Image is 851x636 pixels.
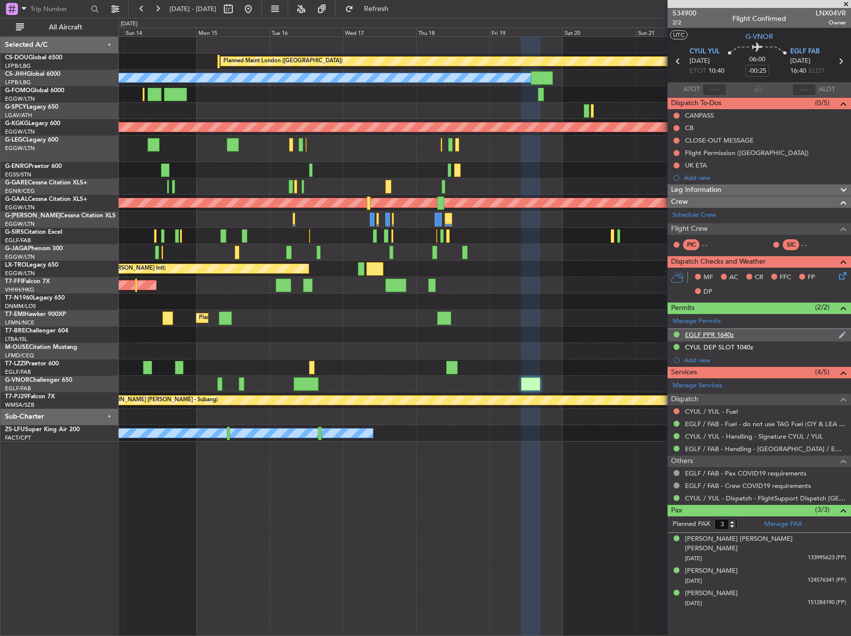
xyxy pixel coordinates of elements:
[708,66,724,76] span: 10:40
[683,85,700,95] span: ATOT
[5,427,80,433] a: ZS-LFUSuper King Air 200
[11,19,108,35] button: All Aircraft
[5,71,26,77] span: CS-JHH
[702,84,726,96] input: --:--
[802,240,824,249] div: - -
[703,273,713,283] span: MF
[5,55,62,61] a: CS-DOUGlobal 6500
[5,312,24,318] span: T7-EMI
[5,303,36,310] a: DNMM/LOS
[780,273,791,283] span: FFC
[5,295,33,301] span: T7-N1960
[199,311,294,325] div: Planned Maint [GEOGRAPHIC_DATA]
[685,407,738,416] a: CYUL / YUL - Fuel
[815,302,830,313] span: (2/2)
[343,27,416,36] div: Wed 17
[5,312,66,318] a: T7-EMIHawker 900XP
[673,18,696,27] span: 2/2
[5,246,63,252] a: G-JAGAPhenom 300
[685,600,702,607] span: [DATE]
[703,287,712,297] span: DP
[5,137,58,143] a: G-LEGCLegacy 600
[5,104,26,110] span: G-SPCY
[685,149,809,157] div: Flight Permission ([GEOGRAPHIC_DATA])
[816,8,846,18] span: LNX04VR
[5,220,35,228] a: EGGW/LTN
[196,27,270,36] div: Mon 15
[5,180,28,186] span: G-GARE
[764,519,802,529] a: Manage PAX
[5,295,65,301] a: T7-N1960Legacy 650
[5,394,55,400] a: T7-PJ29Falcon 7X
[5,62,31,70] a: LFPB/LBG
[684,173,846,182] div: Add new
[683,239,699,250] div: PIC
[685,136,754,145] div: CLOSE-OUT MESSAGE
[671,456,693,467] span: Others
[808,273,815,283] span: FP
[5,121,28,127] span: G-KGKG
[808,576,846,585] span: 124576341 (PP)
[749,55,765,65] span: 06:00
[685,469,807,477] a: EGLF / FAB - Pax COVID19 requirements
[5,253,35,261] a: EGGW/LTN
[5,279,50,285] a: T7-FFIFalcon 7X
[5,55,28,61] span: CS-DOU
[5,213,116,219] a: G-[PERSON_NAME]Cessna Citation XLS
[673,317,721,326] a: Manage Permits
[5,88,64,94] a: G-FOMOGlobal 6000
[5,344,77,350] a: M-OUSECitation Mustang
[5,377,72,383] a: G-VNORChallenger 650
[745,31,773,42] span: G-VNOR
[819,85,835,95] span: ALDT
[839,330,846,339] img: edit
[685,555,702,562] span: [DATE]
[5,229,62,235] a: G-SIRSCitation Excel
[671,303,694,314] span: Permits
[815,98,830,108] span: (0/5)
[689,56,710,66] span: [DATE]
[5,180,87,186] a: G-GARECessna Citation XLS+
[5,385,31,392] a: EGLF/FAB
[671,256,766,268] span: Dispatch Checks and Weather
[5,319,34,326] a: LFMN/NCE
[5,196,28,202] span: G-GAAL
[5,163,62,169] a: G-ENRGPraetor 600
[671,98,721,109] span: Dispatch To-Dos
[5,71,60,77] a: CS-JHHGlobal 6000
[355,5,397,12] span: Refresh
[5,163,28,169] span: G-ENRG
[685,481,811,490] a: EGLF / FAB - Crew COVID19 requirements
[671,367,697,378] span: Services
[809,66,825,76] span: ELDT
[685,577,702,585] span: [DATE]
[5,262,26,268] span: LX-TRO
[5,279,22,285] span: T7-FFI
[684,356,846,364] div: Add new
[5,213,60,219] span: G-[PERSON_NAME]
[5,361,25,367] span: T7-LZZI
[5,246,28,252] span: G-JAGA
[790,66,806,76] span: 16:40
[30,1,88,16] input: Trip Number
[5,204,35,211] a: EGGW/LTN
[729,273,738,283] span: AC
[121,20,138,28] div: [DATE]
[5,88,30,94] span: G-FOMO
[124,27,197,36] div: Sun 14
[5,145,35,152] a: EGGW/LTN
[685,566,738,576] div: [PERSON_NAME]
[5,377,29,383] span: G-VNOR
[685,589,738,599] div: [PERSON_NAME]
[26,24,105,31] span: All Aircraft
[732,13,786,24] div: Flight Confirmed
[5,368,31,376] a: EGLF/FAB
[5,361,59,367] a: T7-LZZIPraetor 600
[5,196,87,202] a: G-GAALCessna Citation XLS+
[685,432,823,441] a: CYUL / YUL - Handling - Signature CYUL / YUL
[790,47,820,57] span: EGLF FAB
[673,210,716,220] a: Schedule Crew
[815,504,830,515] span: (3/3)
[5,262,58,268] a: LX-TROLegacy 650
[223,54,342,69] div: Planned Maint London ([GEOGRAPHIC_DATA])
